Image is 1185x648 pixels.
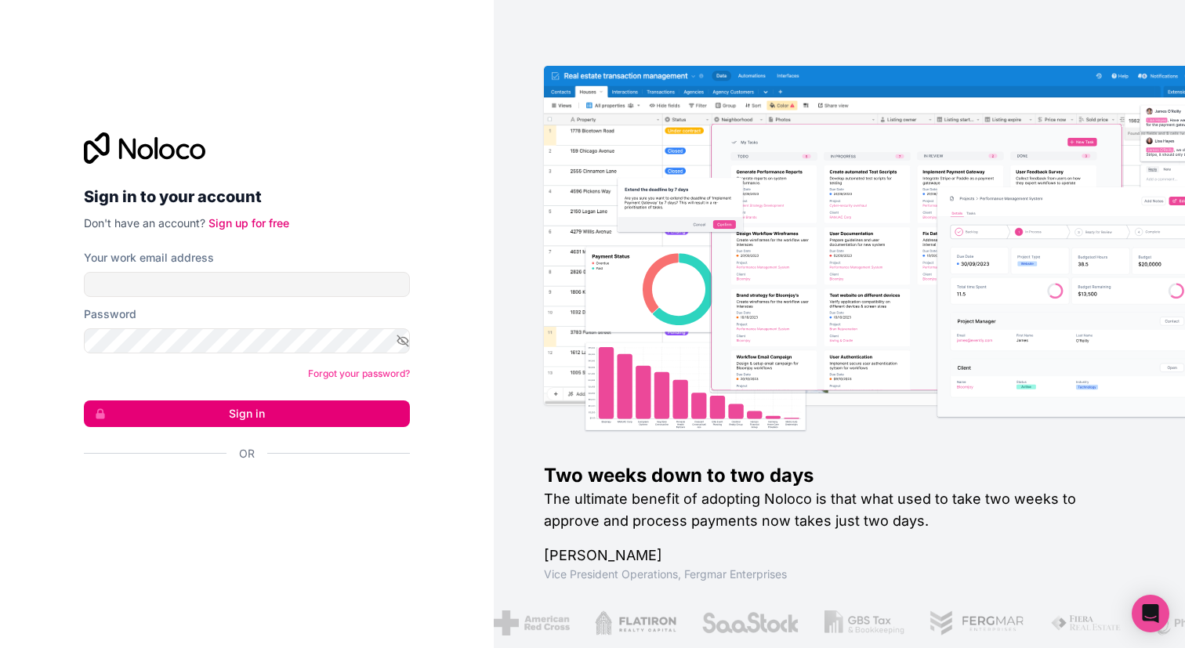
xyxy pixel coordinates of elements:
[593,610,675,635] img: /assets/flatiron-C8eUkumj.png
[84,400,410,427] button: Sign in
[239,446,255,462] span: Or
[823,610,902,635] img: /assets/gbstax-C-GtDUiK.png
[84,216,205,230] span: Don't have an account?
[76,479,405,513] iframe: Google ile Oturum Açma Düğmesi
[544,463,1135,488] h1: Two weeks down to two days
[1132,595,1169,632] div: Open Intercom Messenger
[544,567,1135,582] h1: Vice President Operations , Fergmar Enterprises
[84,306,136,322] label: Password
[84,328,410,353] input: Password
[1049,610,1122,635] img: /assets/fiera-fwj2N5v4.png
[308,367,410,379] a: Forgot your password?
[544,545,1135,567] h1: [PERSON_NAME]
[84,272,410,297] input: Email address
[928,610,1024,635] img: /assets/fergmar-CudnrXN5.png
[700,610,799,635] img: /assets/saastock-C6Zbiodz.png
[544,488,1135,532] h2: The ultimate benefit of adopting Noloco is that what used to take two weeks to approve and proces...
[492,610,568,635] img: /assets/american-red-cross-BAupjrZR.png
[208,216,289,230] a: Sign up for free
[84,250,214,266] label: Your work email address
[84,183,410,211] h2: Sign in to your account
